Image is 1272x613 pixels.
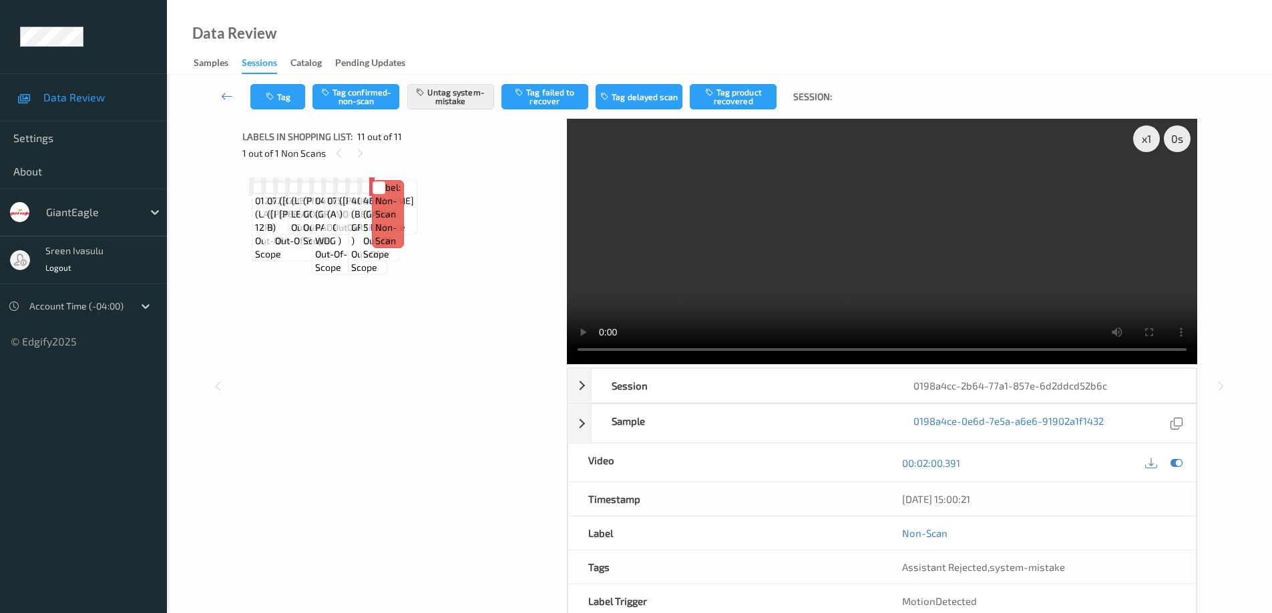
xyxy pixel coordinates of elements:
span: out-of-scope [291,221,349,234]
span: Assistant Rejected [902,561,988,573]
span: , [902,561,1065,573]
div: Label [568,516,882,550]
div: x 1 [1133,125,1160,152]
a: 00:02:00.391 [902,456,960,470]
span: Label: 01299311229 (LACROIX 12PK ) [255,181,310,234]
span: out-of-scope [255,234,310,261]
div: Session [592,369,893,402]
button: Tag [250,84,305,109]
div: 1 out of 1 Non Scans [242,145,558,161]
span: Label: 07236842518 ([GEOGRAPHIC_DATA][PERSON_NAME]) [279,181,370,221]
div: Data Review [192,27,276,40]
div: Session0198a4cc-2b64-77a1-857e-6d2ddcd52b6c [568,368,1197,403]
span: non-scan [375,221,401,247]
span: 11 out of 11 [357,130,402,143]
div: Sample [592,404,893,442]
a: Non-Scan [902,526,947,540]
span: Label: 4075 (LETTUCERED LEAF ) [291,181,349,221]
span: out-of-scope [363,234,397,261]
span: Label: 04179398100 (GRANA PADANO WDG ) [315,181,372,247]
div: Timestamp [568,482,882,516]
a: Sessions [242,54,290,74]
span: Label: Non-Scan [375,181,401,221]
span: Label: 4430 (PINEAPPLE GOLDEN 5) [303,181,353,221]
a: Catalog [290,54,335,73]
span: system-mistake [990,561,1065,573]
div: 0 s [1164,125,1191,152]
button: Tag failed to recover [501,84,588,109]
span: out-of-scope [315,247,372,274]
div: Video [568,444,882,482]
span: Session: [793,90,832,103]
a: Pending Updates [335,54,419,73]
span: Label: 4608 (GARLIC 5 LB ) [363,181,397,234]
a: 0198a4ce-0e6d-7e5a-a6e6-91902a1f1432 [913,414,1104,432]
span: out-of-scope [275,234,333,247]
div: Samples [194,56,228,73]
span: Label: 4800 ([PERSON_NAME] ) [339,181,414,221]
button: Tag delayed scan [596,84,682,109]
span: Labels in shopping list: [242,130,353,143]
button: Tag product recovered [690,84,777,109]
div: Sample0198a4ce-0e6d-7e5a-a6e6-91902a1f1432 [568,404,1197,443]
button: Untag system-mistake [407,84,494,109]
div: [DATE] 15:00:21 [902,492,1176,506]
button: Tag confirmed-non-scan [312,84,399,109]
div: Tags [568,550,882,584]
span: Label: 4066 (BEANS GREEN ) [351,181,384,247]
div: Sessions [242,56,277,74]
div: Catalog [290,56,322,73]
span: out-of-scope [351,247,384,274]
div: 0198a4cc-2b64-77a1-857e-6d2ddcd52b6c [893,369,1195,402]
span: out-of-scope [303,221,353,247]
div: Pending Updates [335,56,405,73]
span: Label: 0750303542416 (AVOCADO ) [327,181,396,221]
span: Label: 07236851007 ([PERSON_NAME] B) [267,181,342,234]
a: Samples [194,54,242,73]
span: out-of-scope [333,221,391,234]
